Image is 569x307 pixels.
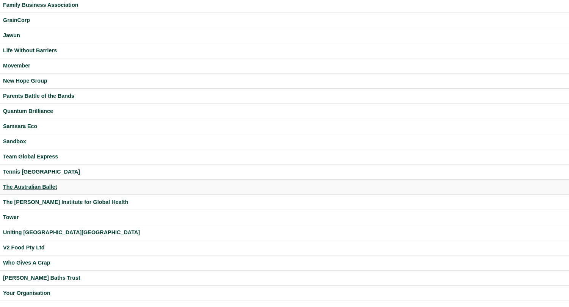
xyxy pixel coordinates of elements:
a: Movember [3,61,566,70]
a: Who Gives A Crap [3,258,566,267]
a: Quantum Brilliance [3,107,566,116]
a: Life Without Barriers [3,46,566,55]
a: Your Organisation [3,289,566,298]
a: Samsara Eco [3,122,566,131]
a: The [PERSON_NAME] Institute for Global Health [3,198,566,207]
a: Uniting [GEOGRAPHIC_DATA][GEOGRAPHIC_DATA] [3,228,566,237]
a: Parents Battle of the Bands [3,92,566,100]
a: Jawun [3,31,566,40]
a: New Hope Group [3,77,566,85]
a: Family Business Association [3,1,566,9]
a: The Australian Ballet [3,183,566,191]
a: GrainCorp [3,16,566,25]
a: V2 Food Pty Ltd [3,243,566,252]
a: Sandbox [3,137,566,146]
a: Tennis [GEOGRAPHIC_DATA] [3,168,566,176]
a: [PERSON_NAME] Baths Trust [3,274,566,282]
a: Tower [3,213,566,222]
a: Team Global Express [3,152,566,161]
